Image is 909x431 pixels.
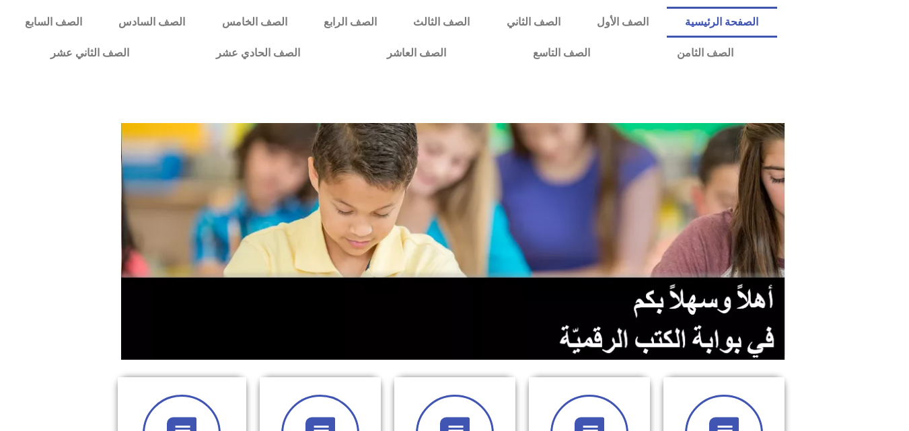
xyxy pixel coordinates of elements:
[667,7,776,38] a: الصفحة الرئيسية
[100,7,203,38] a: الصف السادس
[343,38,489,69] a: الصف العاشر
[305,7,395,38] a: الصف الرابع
[489,38,633,69] a: الصف التاسع
[7,38,172,69] a: الصف الثاني عشر
[395,7,488,38] a: الصف الثالث
[488,7,579,38] a: الصف الثاني
[172,38,343,69] a: الصف الحادي عشر
[7,7,100,38] a: الصف السابع
[579,7,667,38] a: الصف الأول
[633,38,776,69] a: الصف الثامن
[204,7,305,38] a: الصف الخامس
